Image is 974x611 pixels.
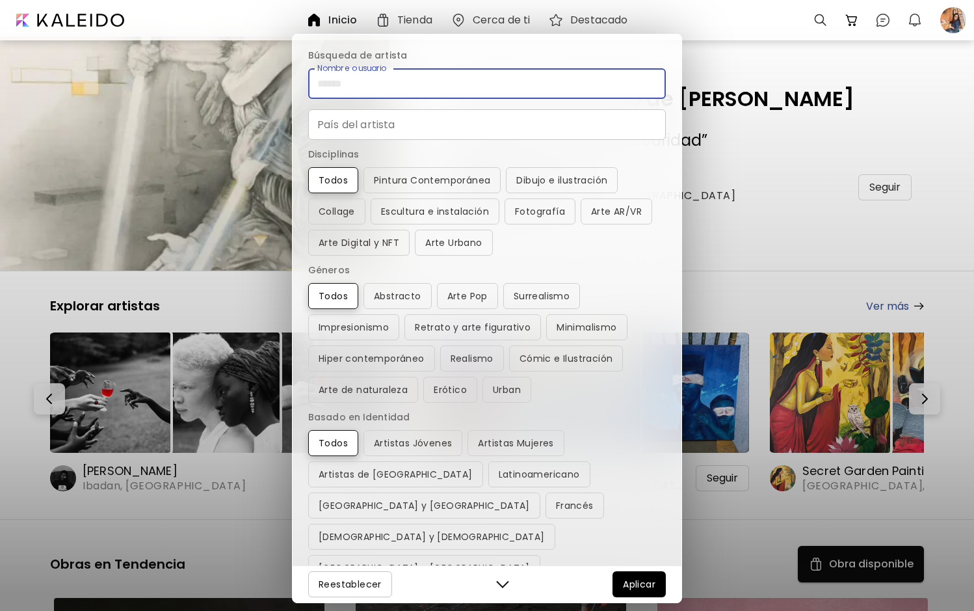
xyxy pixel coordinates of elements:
[612,571,666,597] button: Aplicar
[478,435,553,451] span: Artistas Mujeres
[505,198,575,224] button: Fotografía
[415,319,531,335] span: Retrato y arte figurativo
[440,346,504,372] button: Realismo
[319,529,545,545] span: [DEMOGRAPHIC_DATA] y [DEMOGRAPHIC_DATA]
[374,172,490,188] span: Pintura Contemporánea
[493,575,512,594] button: close
[308,230,410,256] button: Arte Digital y NFT
[493,382,521,398] span: Urban
[308,377,418,403] button: Arte de naturaleza
[363,430,462,456] button: Artistas Jóvenes
[434,382,467,398] span: Erótico
[319,467,473,482] span: Artistas de [GEOGRAPHIC_DATA]
[308,283,358,309] button: Todos
[437,283,498,309] button: Arte Pop
[308,571,392,597] button: Reestablecer
[516,172,607,188] span: Dibujo e ilustración
[520,351,613,366] span: Cómic e Ilustración
[374,435,452,451] span: Artistas Jóvenes
[319,319,389,335] span: Impresionismo
[308,409,666,425] h6: Basado en Identidad
[363,283,432,309] button: Abstracto
[514,288,570,304] span: Surrealismo
[308,524,555,550] button: [DEMOGRAPHIC_DATA] y [DEMOGRAPHIC_DATA]
[546,314,627,340] button: Minimalismo
[374,288,421,304] span: Abstracto
[319,172,348,188] span: Todos
[503,283,580,309] button: Surrealismo
[308,461,483,487] button: Artistas de [GEOGRAPHIC_DATA]
[308,146,666,162] h6: Disciplinas
[404,314,541,340] button: Retrato y arte figurativo
[319,498,530,513] span: [GEOGRAPHIC_DATA] y [GEOGRAPHIC_DATA]
[506,167,618,193] button: Dibujo e ilustración
[591,204,642,219] span: Arte AR/VR
[308,167,358,193] button: Todos
[447,288,488,304] span: Arte Pop
[319,204,355,219] span: Collage
[496,578,509,591] img: close
[363,167,501,193] button: Pintura Contemporánea
[482,377,531,403] button: Urban
[308,493,540,519] button: [GEOGRAPHIC_DATA] y [GEOGRAPHIC_DATA]
[319,235,399,251] span: Arte Digital y NFT
[581,198,652,224] button: Arte AR/VR
[308,555,540,581] button: [GEOGRAPHIC_DATA] y [GEOGRAPHIC_DATA]
[319,288,348,304] span: Todos
[308,346,435,372] button: Hiper contemporáneo
[319,351,425,366] span: Hiper contemporáneo
[319,560,530,576] span: [GEOGRAPHIC_DATA] y [GEOGRAPHIC_DATA]
[556,498,594,513] span: Francés
[308,198,365,224] button: Collage
[499,467,580,482] span: Latinoamericano
[308,430,358,456] button: Todos
[381,204,489,219] span: Escultura e instalación
[308,48,666,63] h6: Búsqueda de artista
[623,577,655,592] span: Aplicar
[308,262,666,278] h6: Géneros
[425,235,482,251] span: Arte Urbano
[488,461,590,487] button: Latinoamericano
[371,198,499,224] button: Escultura e instalación
[319,435,348,451] span: Todos
[546,493,604,519] button: Francés
[415,230,492,256] button: Arte Urbano
[308,314,399,340] button: Impresionismo
[557,319,616,335] span: Minimalismo
[319,577,382,592] span: Reestablecer
[509,346,624,372] button: Cómic e Ilustración
[423,377,477,403] button: Erótico
[467,430,564,456] button: Artistas Mujeres
[515,204,565,219] span: Fotografía
[451,351,494,366] span: Realismo
[319,382,408,398] span: Arte de naturaleza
